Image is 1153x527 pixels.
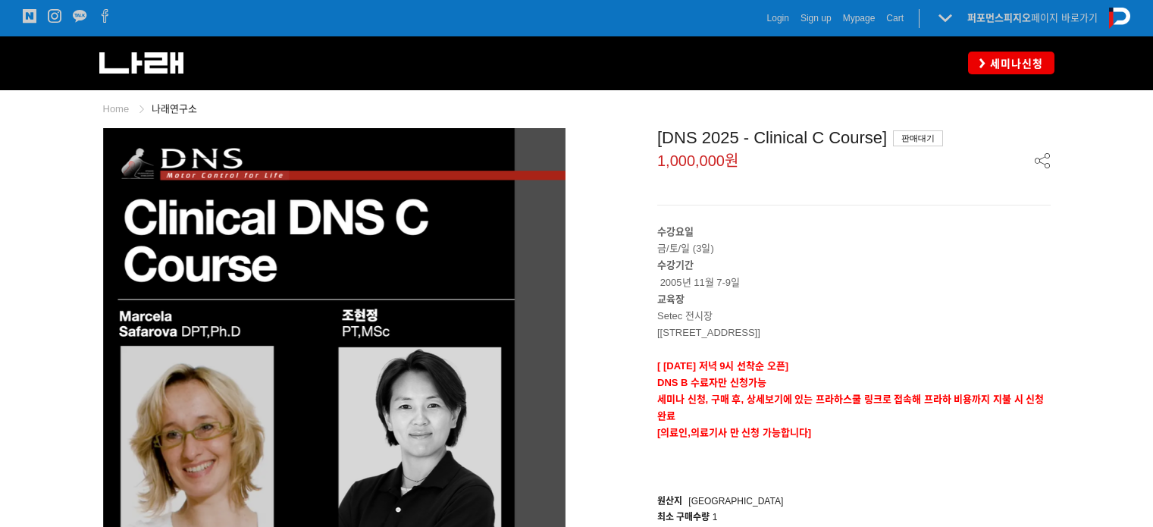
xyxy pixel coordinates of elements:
a: Sign up [801,11,832,26]
a: Mypage [843,11,876,26]
strong: 수강기간 [657,259,694,271]
div: 판매대기 [893,130,943,146]
strong: 수강요일 [657,226,694,237]
span: [GEOGRAPHIC_DATA] [688,496,783,507]
div: [DNS 2025 - Clinical C Course] [657,128,1051,148]
a: Login [767,11,789,26]
strong: 교육장 [657,293,685,305]
p: 금/토/일 (3일) [657,224,1051,257]
strong: [ [DATE] 저녁 9시 선착순 오픈] [657,360,788,372]
span: 최소 구매수량 [657,512,710,522]
a: 퍼포먼스피지오페이지 바로가기 [967,12,1098,24]
span: 세미나신청 [985,56,1043,71]
a: Home [103,103,130,114]
strong: 퍼포먼스피지오 [967,12,1031,24]
p: 2005년 11월 7-9일 [657,257,1051,290]
span: 1,000,000원 [657,153,738,168]
p: [[STREET_ADDRESS]] [657,325,1051,341]
strong: 세미나 신청, 구매 후, 상세보기에 있는 프라하스쿨 링크로 접속해 프라하 비용까지 지불 시 신청완료 [657,394,1044,422]
span: 원산지 [657,496,682,507]
a: 나래연구소 [152,103,197,114]
a: Cart [886,11,904,26]
p: Setec 전시장 [657,308,1051,325]
strong: DNS B 수료자만 신청가능 [657,377,766,388]
strong: [의료인,의료기사 만 신청 가능합니다] [657,427,811,438]
span: 1 [713,512,718,522]
a: 세미나신청 [968,52,1054,74]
